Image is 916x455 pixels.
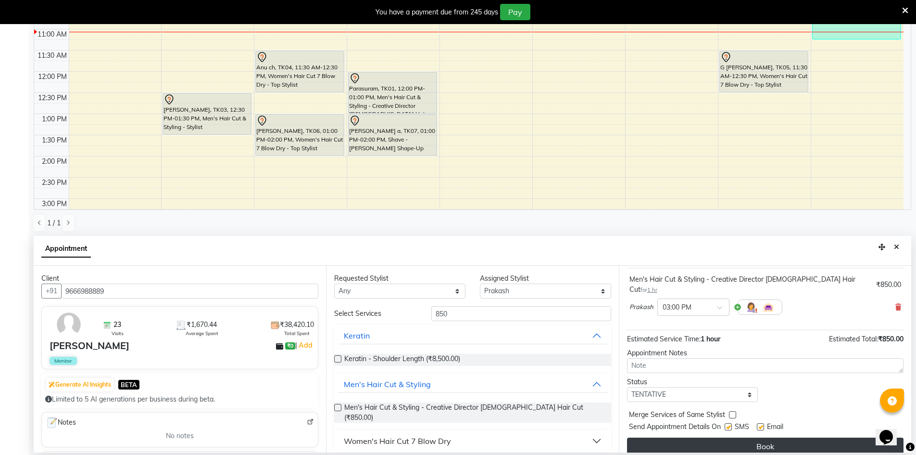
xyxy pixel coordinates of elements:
[327,309,424,319] div: Select Services
[256,115,344,156] div: [PERSON_NAME], TK06, 01:00 PM-02:00 PM, Women's Hair Cut 7 Blow Dry - Top Stylist
[285,342,295,350] span: ₹0
[629,422,721,434] span: Send Appointment Details On
[431,306,611,321] input: Search by service name
[40,178,69,188] div: 2:30 PM
[50,338,129,353] div: [PERSON_NAME]
[118,380,139,389] span: BETA
[338,432,607,450] button: Women's Hair Cut 7 Blow Dry
[338,327,607,344] button: Keratin
[629,410,725,422] span: Merge Services of Same Stylist
[295,339,314,351] span: |
[47,218,61,228] span: 1 / 1
[344,403,603,423] span: Men's Hair Cut & Styling - Creative Director [DEMOGRAPHIC_DATA] Hair Cut (₹850.00)
[701,335,720,343] span: 1 hour
[41,240,91,258] span: Appointment
[46,378,113,391] button: Generate AI Insights
[36,72,69,82] div: 12:00 PM
[640,286,657,293] small: for
[40,135,69,145] div: 1:30 PM
[647,286,657,293] span: 1 hr
[735,422,749,434] span: SMS
[344,354,460,366] span: Keratin - Shoulder Length (₹8,500.00)
[344,330,370,341] div: Keratin
[50,357,77,365] span: Member
[629,302,653,312] span: Prakash
[55,311,83,338] img: avatar
[36,29,69,39] div: 11:00 AM
[163,93,251,134] div: [PERSON_NAME], TK03, 12:30 PM-01:30 PM, Men's Hair Cut & Styling - Stylist
[41,273,318,284] div: Client
[876,280,901,290] div: ₹850.00
[878,335,903,343] span: ₹850.00
[344,378,431,390] div: Men's Hair Cut & Styling
[627,377,758,387] div: Status
[186,330,218,337] span: Average Spent
[187,320,217,330] span: ₹1,670.44
[256,51,344,92] div: Anu ch, TK04, 11:30 AM-12:30 PM, Women's Hair Cut 7 Blow Dry - Top Stylist
[166,431,194,441] span: No notes
[36,51,69,61] div: 11:30 AM
[349,72,437,113] div: Parasuram, TK01, 12:00 PM-01:00 PM, Men's Hair Cut & Styling - Creative Director [DEMOGRAPHIC_DAT...
[338,376,607,393] button: Men's Hair Cut & Styling
[627,348,903,358] div: Appointment Notes
[627,335,701,343] span: Estimated Service Time:
[890,240,903,255] button: Close
[629,274,872,295] div: Men's Hair Cut & Styling - Creative Director [DEMOGRAPHIC_DATA] Hair Cut
[720,51,808,92] div: G [PERSON_NAME], TK05, 11:30 AM-12:30 PM, Women's Hair Cut 7 Blow Dry - Top Stylist
[745,301,757,313] img: Hairdresser.png
[376,7,498,17] div: You have a payment due from 245 days
[500,4,530,20] button: Pay
[297,339,314,351] a: Add
[876,416,906,445] iframe: chat widget
[113,320,121,330] span: 23
[344,435,451,447] div: Women's Hair Cut 7 Blow Dry
[334,273,465,284] div: Requested Stylist
[280,320,314,330] span: ₹38,420.10
[829,335,878,343] span: Estimated Total:
[767,422,783,434] span: Email
[284,330,310,337] span: Total Spent
[46,416,76,429] span: Notes
[480,273,611,284] div: Assigned Stylist
[40,199,69,209] div: 3:00 PM
[36,93,69,103] div: 12:30 PM
[40,156,69,167] div: 2:00 PM
[61,284,318,299] input: Search by Name/Mobile/Email/Code
[349,115,437,156] div: [PERSON_NAME] a, TK07, 01:00 PM-02:00 PM, Shave - [PERSON_NAME] Shape-Up
[45,394,314,404] div: Limited to 5 AI generations per business during beta.
[40,114,69,124] div: 1:00 PM
[41,284,62,299] button: +91
[112,330,124,337] span: Visits
[627,438,903,455] button: Book
[763,301,774,313] img: Interior.png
